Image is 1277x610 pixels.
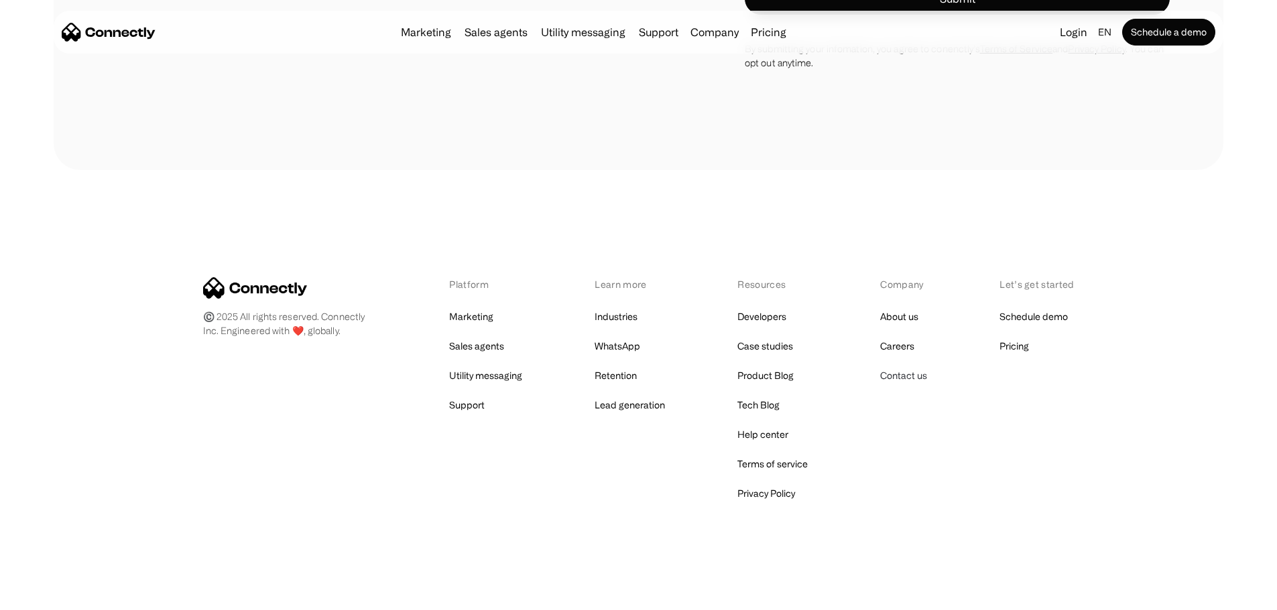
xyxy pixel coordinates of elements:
[459,27,533,37] a: Sales agents
[737,307,786,326] a: Developers
[449,307,493,326] a: Marketing
[633,27,684,37] a: Support
[737,425,788,444] a: Help center
[1098,23,1111,42] div: en
[999,307,1068,326] a: Schedule demo
[880,366,927,385] a: Contact us
[595,337,640,356] a: WhatsApp
[595,307,637,326] a: Industries
[449,366,522,385] a: Utility messaging
[737,455,808,473] a: Terms of service
[396,27,457,37] a: Marketing
[880,307,918,326] a: About us
[737,337,793,356] a: Case studies
[737,396,780,414] a: Tech Blog
[595,396,665,414] a: Lead generation
[595,366,637,385] a: Retention
[999,337,1029,356] a: Pricing
[62,22,156,42] a: home
[449,396,485,414] a: Support
[27,587,80,605] ul: Language list
[1122,19,1215,46] a: Schedule a demo
[690,23,739,42] div: Company
[745,42,1170,70] div: By submitting your infomation, you agree to conenctly’s and . You can opt out anytime.
[737,277,808,291] div: Resources
[1054,23,1093,42] a: Login
[880,277,927,291] div: Company
[13,585,80,605] aside: Language selected: English
[449,277,522,291] div: Platform
[1093,23,1119,42] div: en
[536,27,631,37] a: Utility messaging
[999,277,1074,291] div: Let’s get started
[449,337,504,356] a: Sales agents
[745,27,792,37] a: Pricing
[880,337,914,356] a: Careers
[686,23,743,42] div: Company
[595,277,665,291] div: Learn more
[737,484,795,503] a: Privacy Policy
[737,366,794,385] a: Product Blog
